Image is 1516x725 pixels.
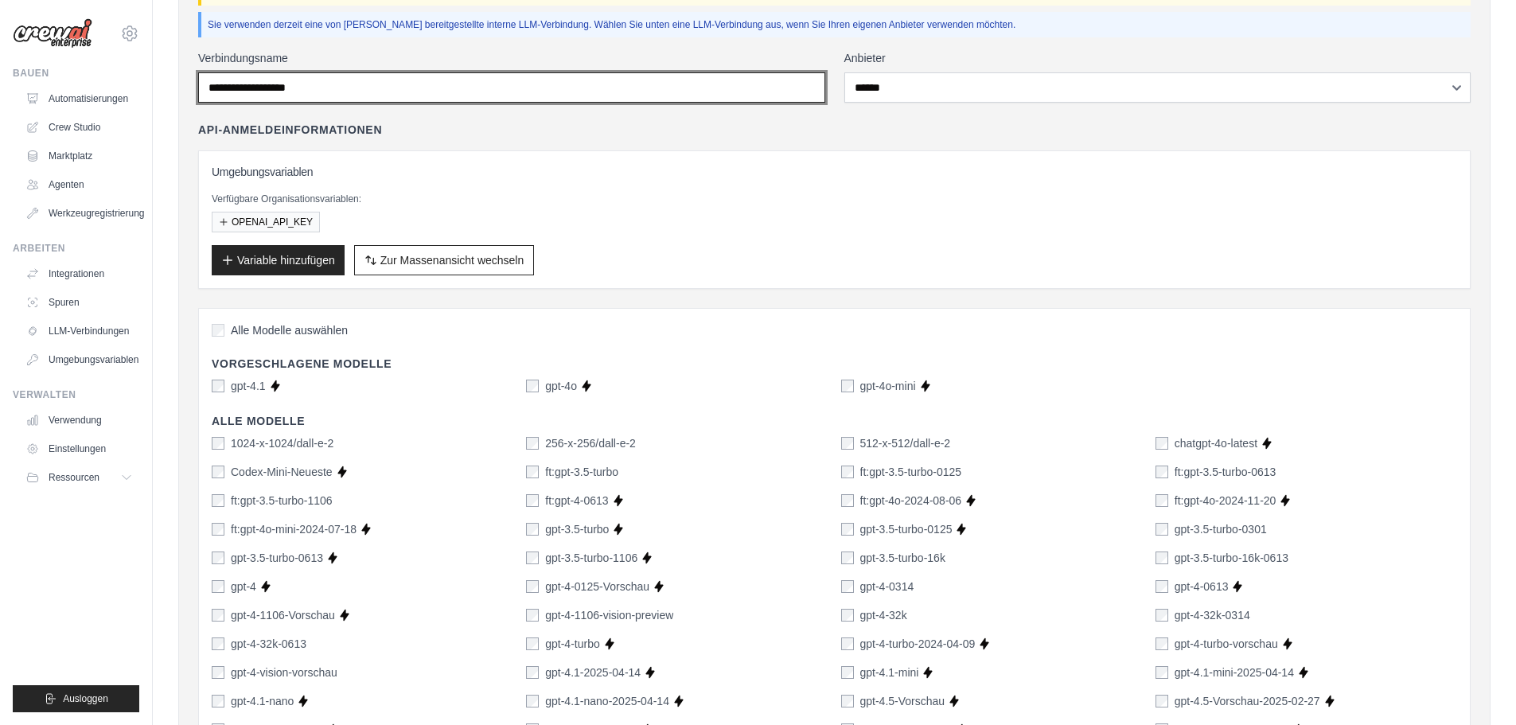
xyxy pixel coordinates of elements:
[1156,494,1168,507] input: ft:gpt-4o-2024-11-20
[63,693,108,704] font: Ausloggen
[231,378,266,394] label: gpt-4.1
[1175,695,1320,707] font: gpt-4.5-Vorschau-2025-02-27
[860,579,914,594] label: gpt-4-0314
[19,172,139,197] a: Agenten
[19,465,139,490] button: Ressourcen
[1175,665,1294,680] label: gpt-4.1-mini-2025-04-14
[237,254,335,267] font: Variable hinzufügen
[1175,466,1276,478] font: ft:gpt-3.5-turbo-0613
[860,437,951,450] font: 512-x-512/dall-e-2
[860,521,953,537] label: gpt-3.5-turbo-0125
[545,552,637,564] font: gpt-3.5-turbo-1106
[860,494,962,507] font: ft:gpt-4o-2024-08-06
[19,436,139,462] a: Einstellungen
[1175,464,1276,480] label: ft:gpt-3.5-turbo-0613
[1175,579,1229,594] label: gpt-4-0613
[841,552,854,564] input: gpt-3.5-turbo-16k
[1436,649,1516,725] iframe: Chat-Widget
[526,666,539,679] input: gpt-4.1-2025-04-14
[1175,580,1229,593] font: gpt-4-0613
[545,464,618,480] label: ft:gpt-3.5-turbo
[860,666,919,679] font: gpt-4.1-mini
[212,437,224,450] input: 1024-x-1024/dall-e-2
[231,494,333,507] font: ft:gpt-3.5-turbo-1106
[1175,609,1250,622] font: gpt-4-32k-0314
[208,19,1015,30] font: Sie verwenden derzeit eine von [PERSON_NAME] bereitgestellte interne LLM-Verbindung. Wählen Sie u...
[860,695,945,707] font: gpt-4.5-Vorschau
[198,52,288,64] font: Verbindungsname
[231,466,333,478] font: Codex-Mini-Neueste
[841,609,854,622] input: gpt-4-32k
[49,122,100,133] font: Crew Studio
[1175,637,1278,650] font: gpt-4-turbo-vorschau
[198,123,382,136] font: API-Anmeldeinformationen
[545,607,673,623] label: gpt-4-1106-vision-preview
[545,378,577,394] label: gpt-4o
[231,609,335,622] font: gpt-4-1106-Vorschau
[1156,437,1168,450] input: chatgpt-4o-latest
[860,637,976,650] font: gpt-4-turbo-2024-04-09
[212,415,305,427] font: Alle Modelle
[212,324,224,337] input: Alle Modelle auswählen
[860,523,953,536] font: gpt-3.5-turbo-0125
[545,665,641,680] label: gpt-4.1-2025-04-14
[19,290,139,315] a: Spuren
[19,86,139,111] a: Automatisierungen
[841,466,854,478] input: ft:gpt-3.5-turbo-0125
[212,357,392,370] font: Vorgeschlagene Modelle
[212,609,224,622] input: gpt-4-1106-Vorschau
[1175,552,1288,564] font: gpt-3.5-turbo-16k-0613
[545,466,618,478] font: ft:gpt-3.5-turbo
[49,268,104,279] font: Integrationen
[231,523,357,536] font: ft:gpt-4o-mini-2024-07-18
[1156,695,1168,707] input: gpt-4.5-Vorschau-2025-02-27
[526,466,539,478] input: ft:gpt-3.5-turbo
[526,580,539,593] input: gpt-4-0125-Vorschau
[49,150,92,162] font: Marktplatz
[545,695,669,707] font: gpt-4.1-nano-2025-04-14
[231,521,357,537] label: ft:gpt-4o-mini-2024-07-18
[231,636,306,652] label: gpt-4-32k-0613
[212,380,224,392] input: gpt-4.1
[545,521,609,537] label: gpt-3.5-turbo
[1175,437,1257,450] font: chatgpt-4o-latest
[231,580,256,593] font: gpt-4
[841,523,854,536] input: gpt-3.5-turbo-0125
[231,666,337,679] font: gpt-4-vision-vorschau
[841,494,854,507] input: ft:gpt-4o-2024-08-06
[1156,580,1168,593] input: gpt-4-0613
[1175,550,1288,566] label: gpt-3.5-turbo-16k-0613
[19,261,139,286] a: Integrationen
[1156,552,1168,564] input: gpt-3.5-turbo-16k-0613
[231,695,294,707] font: gpt-4.1-nano
[13,243,65,254] font: Arbeiten
[1156,523,1168,536] input: gpt-3.5-turbo-0301
[231,324,348,337] font: Alle Modelle auswählen
[231,380,266,392] font: gpt-4.1
[860,636,976,652] label: gpt-4-turbo-2024-04-09
[231,552,323,564] font: gpt-3.5-turbo-0613
[545,494,608,507] font: ft:gpt-4-0613
[49,354,138,365] font: Umgebungsvariablen
[1156,637,1168,650] input: gpt-4-turbo-vorschau
[212,523,224,536] input: ft:gpt-4o-mini-2024-07-18
[49,297,80,308] font: Spuren
[841,437,854,450] input: 512-x-512/dall-e-2
[526,494,539,507] input: ft:gpt-4-0613
[49,415,102,426] font: Verwendung
[1175,521,1267,537] label: gpt-3.5-turbo-0301
[49,443,106,454] font: Einstellungen
[19,115,139,140] a: Crew Studio
[212,466,224,478] input: Codex-Mini-Neueste
[545,666,641,679] font: gpt-4.1-2025-04-14
[212,245,345,275] button: Variable hinzufügen
[19,318,139,344] a: LLM-Verbindungen
[19,407,139,433] a: Verwendung
[545,437,636,450] font: 256-x-256/dall-e-2
[49,325,129,337] font: LLM-Verbindungen
[1175,693,1320,709] label: gpt-4.5-Vorschau-2025-02-27
[1175,494,1276,507] font: ft:gpt-4o-2024-11-20
[19,201,139,226] a: Werkzeugregistrierung
[231,665,337,680] label: gpt-4-vision-vorschau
